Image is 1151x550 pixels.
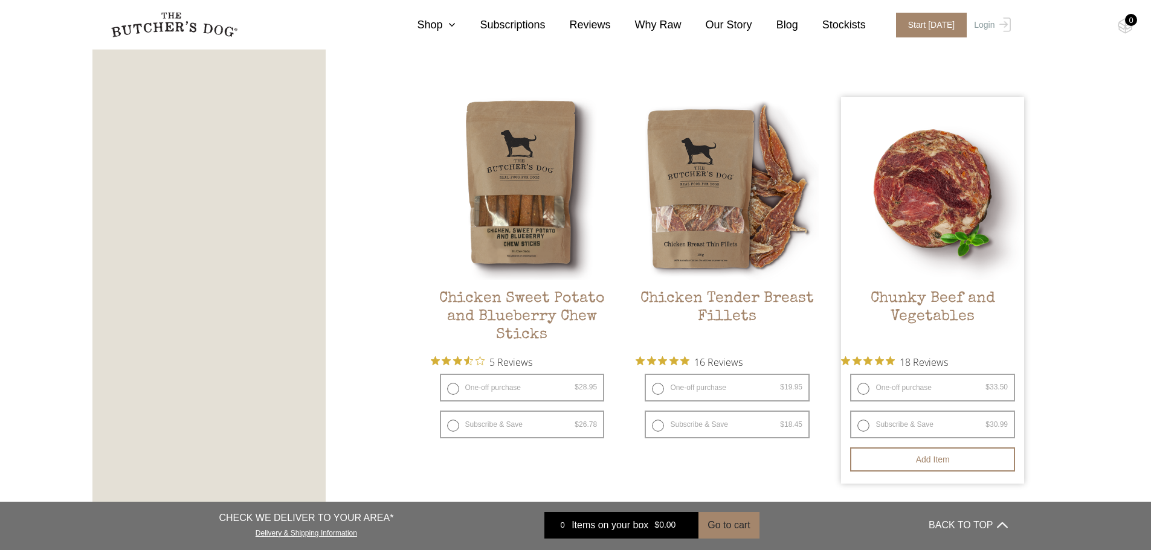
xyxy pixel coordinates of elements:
p: CHECK WE DELIVER TO YOUR AREA* [219,511,393,525]
a: 0 Items on your box $0.00 [544,512,698,539]
a: Stockists [798,17,866,33]
button: Rated 3.4 out of 5 stars from 5 reviews. Jump to reviews. [431,353,532,371]
a: Chunky Beef and Vegetables [841,97,1024,347]
span: $ [575,383,579,391]
h2: Chunky Beef and Vegetables [841,290,1024,347]
a: Our Story [682,17,752,33]
span: 18 Reviews [900,353,948,371]
img: Chicken Tender Breast Fillets [636,97,819,280]
label: One-off purchase [440,374,605,401]
label: One-off purchase [645,374,810,401]
bdi: 0.00 [654,520,675,530]
bdi: 26.78 [575,420,597,429]
button: Rated 5 out of 5 stars from 18 reviews. Jump to reviews. [841,353,948,371]
bdi: 28.95 [575,383,597,391]
bdi: 30.99 [985,420,1008,429]
span: $ [575,420,579,429]
bdi: 19.95 [780,383,802,391]
span: $ [780,383,784,391]
bdi: 18.45 [780,420,802,429]
button: Rated 4.9 out of 5 stars from 16 reviews. Jump to reviews. [636,353,743,371]
a: Delivery & Shipping Information [256,526,357,537]
span: 5 Reviews [489,353,532,371]
a: Chicken Tender Breast FilletsChicken Tender Breast Fillets [636,97,819,347]
span: 16 Reviews [694,353,743,371]
div: 0 [553,519,572,531]
button: BACK TO TOP [929,511,1007,540]
label: One-off purchase [850,374,1015,401]
div: 0 [1125,14,1137,26]
button: Go to cart [698,512,759,539]
a: Login [971,13,1010,37]
a: Start [DATE] [884,13,972,37]
h2: Chicken Tender Breast Fillets [636,290,819,347]
h2: Chicken Sweet Potato and Blueberry Chew Sticks [431,290,614,347]
a: Shop [393,17,456,33]
span: $ [985,420,990,429]
span: Items on your box [572,518,648,532]
a: Subscriptions [456,17,545,33]
span: $ [780,420,784,429]
a: Why Raw [611,17,682,33]
label: Subscribe & Save [850,411,1015,438]
bdi: 33.50 [985,383,1008,391]
a: Blog [752,17,798,33]
button: Add item [850,447,1015,472]
img: TBD_Cart-Empty.png [1118,18,1133,34]
span: $ [985,383,990,391]
label: Subscribe & Save [645,411,810,438]
img: Chicken Sweet Potato and Blueberry Chew Sticks [431,97,614,280]
span: Start [DATE] [896,13,967,37]
label: Subscribe & Save [440,411,605,438]
a: Reviews [546,17,611,33]
a: Chicken Sweet Potato and Blueberry Chew SticksChicken Sweet Potato and Blueberry Chew Sticks [431,97,614,347]
span: $ [654,520,659,530]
